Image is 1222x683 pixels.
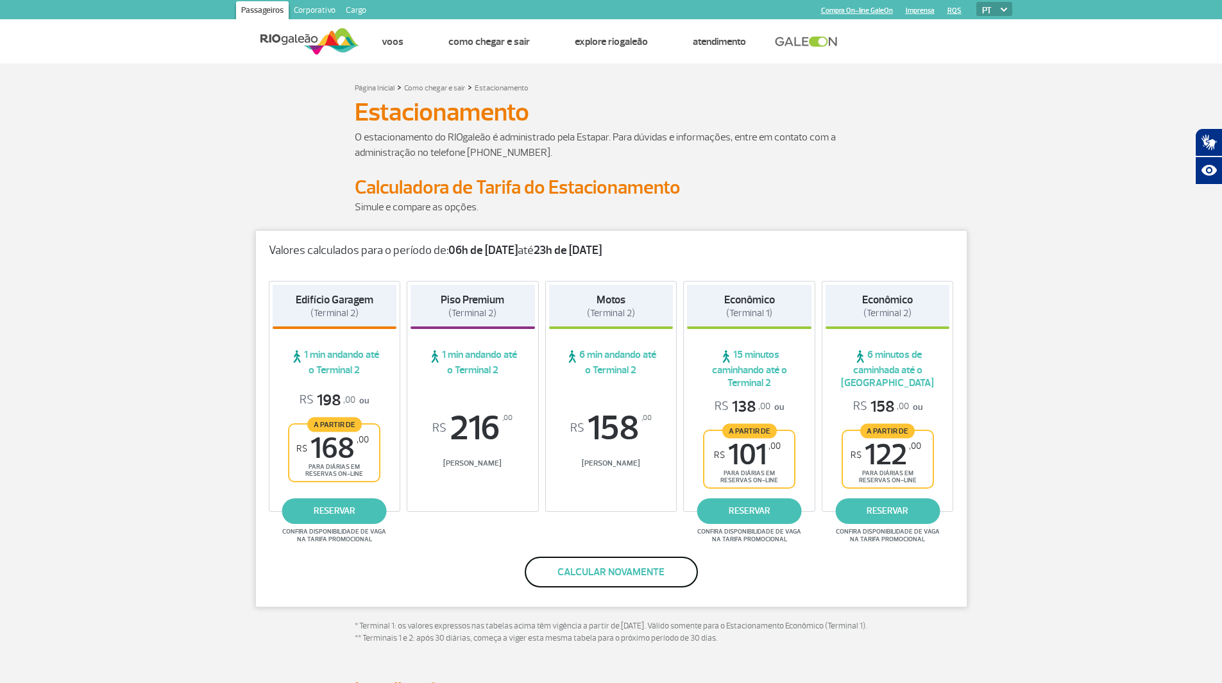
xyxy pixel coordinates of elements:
[1195,128,1222,156] button: Abrir tradutor de língua de sinais.
[862,293,913,307] strong: Econômico
[715,397,770,417] span: 138
[341,1,371,22] a: Cargo
[821,6,893,15] a: Compra On-line GaleOn
[296,434,369,463] span: 168
[357,434,369,445] sup: ,00
[269,244,954,258] p: Valores calculados para o período de: até
[296,443,307,454] sup: R$
[909,441,921,451] sup: ,00
[853,397,922,417] p: ou
[697,498,802,524] a: reservar
[1195,156,1222,185] button: Abrir recursos assistivos.
[355,101,868,123] h1: Estacionamento
[310,307,359,319] span: (Terminal 2)
[300,463,368,478] span: para diárias em reservas on-line
[432,421,446,435] sup: R$
[282,498,387,524] a: reservar
[641,411,652,425] sup: ,00
[307,417,362,432] span: A partir de
[906,6,935,15] a: Imprensa
[826,348,950,389] span: 6 minutos de caminhada até o [GEOGRAPHIC_DATA]
[715,469,783,484] span: para diárias em reservas on-line
[534,243,602,258] strong: 23h de [DATE]
[355,176,868,199] h2: Calculadora de Tarifa do Estacionamento
[355,199,868,215] p: Simule e compare as opções.
[714,450,725,460] sup: R$
[947,6,962,15] a: RQS
[549,348,674,376] span: 6 min andando até o Terminal 2
[411,459,535,468] span: [PERSON_NAME]
[404,83,465,93] a: Como chegar e sair
[853,397,909,417] span: 158
[715,397,784,417] p: ou
[289,1,341,22] a: Corporativo
[448,35,530,48] a: Como chegar e sair
[724,293,775,307] strong: Econômico
[280,528,388,543] span: Confira disponibilidade de vaga na tarifa promocional
[714,441,781,469] span: 101
[549,411,674,446] span: 158
[851,450,861,460] sup: R$
[382,35,403,48] a: Voos
[695,528,803,543] span: Confira disponibilidade de vaga na tarifa promocional
[549,459,674,468] span: [PERSON_NAME]
[687,348,811,389] span: 15 minutos caminhando até o Terminal 2
[768,441,781,451] sup: ,00
[296,293,373,307] strong: Edifício Garagem
[355,83,395,93] a: Página Inicial
[448,307,496,319] span: (Terminal 2)
[300,391,369,410] p: ou
[575,35,648,48] a: Explore RIOgaleão
[411,411,535,446] span: 216
[863,307,912,319] span: (Terminal 2)
[1195,128,1222,185] div: Plugin de acessibilidade da Hand Talk.
[726,307,772,319] span: (Terminal 1)
[851,441,921,469] span: 122
[570,421,584,435] sup: R$
[834,528,942,543] span: Confira disponibilidade de vaga na tarifa promocional
[693,35,746,48] a: Atendimento
[525,557,698,587] button: Calcular novamente
[854,469,922,484] span: para diárias em reservas on-line
[411,348,535,376] span: 1 min andando até o Terminal 2
[355,130,868,160] p: O estacionamento do RIOgaleão é administrado pela Estapar. Para dúvidas e informações, entre em c...
[587,307,635,319] span: (Terminal 2)
[397,80,402,94] a: >
[448,243,518,258] strong: 06h de [DATE]
[860,423,915,438] span: A partir de
[468,80,472,94] a: >
[236,1,289,22] a: Passageiros
[441,293,504,307] strong: Piso Premium
[300,391,355,410] span: 198
[722,423,777,438] span: A partir de
[502,411,513,425] sup: ,00
[835,498,940,524] a: reservar
[597,293,625,307] strong: Motos
[355,620,868,645] p: * Terminal 1: os valores expressos nas tabelas acima têm vigência a partir de [DATE]. Válido some...
[475,83,529,93] a: Estacionamento
[273,348,397,376] span: 1 min andando até o Terminal 2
